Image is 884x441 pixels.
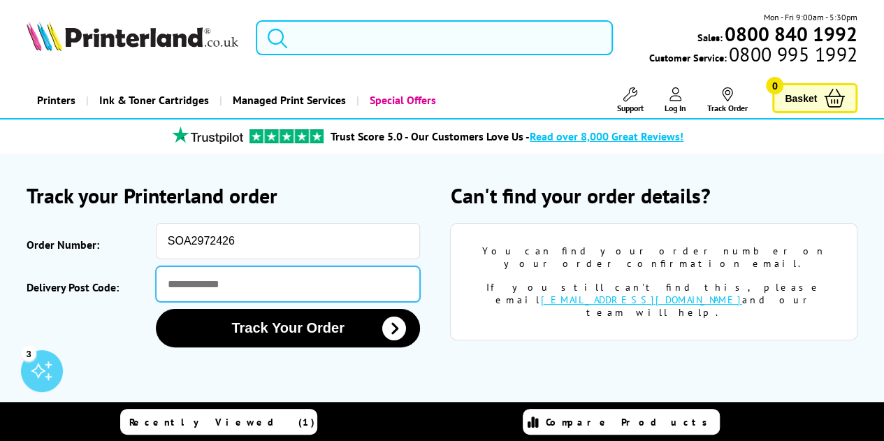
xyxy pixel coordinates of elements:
a: Compare Products [523,409,720,435]
div: You can find your order number on your order confirmation email. [472,245,836,270]
h2: Can't find your order details? [450,182,857,209]
b: 0800 840 1992 [725,21,857,47]
span: Compare Products [546,416,715,428]
span: Mon - Fri 9:00am - 5:30pm [764,10,857,24]
span: Read over 8,000 Great Reviews! [530,129,683,143]
a: Special Offers [356,82,447,118]
a: Support [617,87,644,113]
span: Ink & Toner Cartridges [99,82,209,118]
label: Delivery Post Code: [27,273,149,302]
label: Order Number: [27,230,149,259]
a: Printers [27,82,86,118]
span: Support [617,103,644,113]
input: eg: SOA123456 or SO123456 [156,223,421,259]
a: Printerland Logo [27,21,238,54]
span: 0800 995 1992 [727,48,857,61]
h2: Track your Printerland order [27,182,434,209]
div: 3 [21,345,36,361]
a: 0800 840 1992 [723,27,857,41]
div: If you still can't find this, please email and our team will help. [472,281,836,319]
a: Ink & Toner Cartridges [86,82,219,118]
span: Log In [665,103,686,113]
span: Basket [785,89,817,108]
a: Managed Print Services [219,82,356,118]
span: Customer Service: [649,48,857,64]
a: Basket 0 [772,83,857,113]
span: 0 [766,77,783,94]
button: Track Your Order [156,309,421,347]
span: Recently Viewed (1) [129,416,315,428]
a: [EMAIL_ADDRESS][DOMAIN_NAME] [541,294,742,306]
img: trustpilot rating [166,126,249,144]
a: Trust Score 5.0 - Our Customers Love Us -Read over 8,000 Great Reviews! [331,129,683,143]
span: Sales: [697,31,723,44]
a: Log In [665,87,686,113]
a: Track Order [707,87,748,113]
a: Recently Viewed (1) [120,409,317,435]
img: trustpilot rating [249,129,324,143]
img: Printerland Logo [27,21,238,51]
